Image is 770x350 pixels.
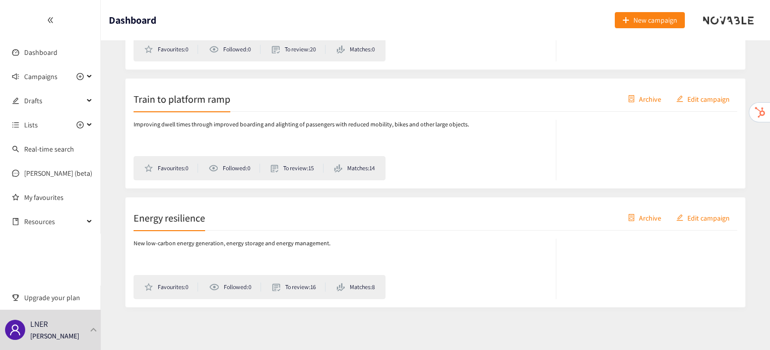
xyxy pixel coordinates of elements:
[676,214,683,222] span: edit
[271,164,324,173] li: To review: 15
[628,214,635,222] span: container
[615,12,685,28] button: plusNew campaign
[676,95,683,103] span: edit
[77,73,84,80] span: plus-circle
[209,45,261,54] li: Followed: 0
[620,209,669,226] button: containerArchive
[24,145,74,154] a: Real-time search
[134,239,331,248] p: New low-carbon energy generation, energy storage and energy management.
[720,302,770,350] iframe: Chat Widget
[12,121,19,128] span: unordered-list
[24,91,84,111] span: Drafts
[337,45,375,54] li: Matches: 0
[24,212,84,232] span: Resources
[639,212,661,223] span: Archive
[24,66,57,87] span: Campaigns
[144,283,198,292] li: Favourites: 0
[669,209,737,226] button: editEdit campaign
[30,318,48,330] p: LNER
[24,288,93,308] span: Upgrade your plan
[620,91,669,107] button: containerArchive
[24,115,38,135] span: Lists
[334,164,375,173] li: Matches: 14
[77,121,84,128] span: plus-circle
[134,120,469,129] p: Improving dwell times through improved boarding and alighting of passengers with reduced mobility...
[12,73,19,80] span: sound
[633,15,677,26] span: New campaign
[24,169,92,178] a: [PERSON_NAME] (beta)
[12,294,19,301] span: trophy
[134,211,205,225] h2: Energy resilience
[125,197,746,308] a: Energy resiliencecontainerArchiveeditEdit campaignNew low-carbon energy generation, energy storag...
[47,17,54,24] span: double-left
[24,48,57,57] a: Dashboard
[272,45,326,54] li: To review: 20
[12,218,19,225] span: book
[272,283,326,292] li: To review: 16
[134,92,230,106] h2: Train to platform ramp
[687,212,730,223] span: Edit campaign
[639,93,661,104] span: Archive
[144,45,198,54] li: Favourites: 0
[9,324,21,336] span: user
[622,17,629,25] span: plus
[30,330,79,341] p: [PERSON_NAME]
[125,78,746,189] a: Train to platform rampcontainerArchiveeditEdit campaignImproving dwell times through improved boa...
[12,97,19,104] span: edit
[337,283,375,292] li: Matches: 8
[687,93,730,104] span: Edit campaign
[144,164,198,173] li: Favourites: 0
[669,91,737,107] button: editEdit campaign
[209,164,260,173] li: Followed: 0
[209,283,261,292] li: Followed: 0
[628,95,635,103] span: container
[24,187,93,207] a: My favourites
